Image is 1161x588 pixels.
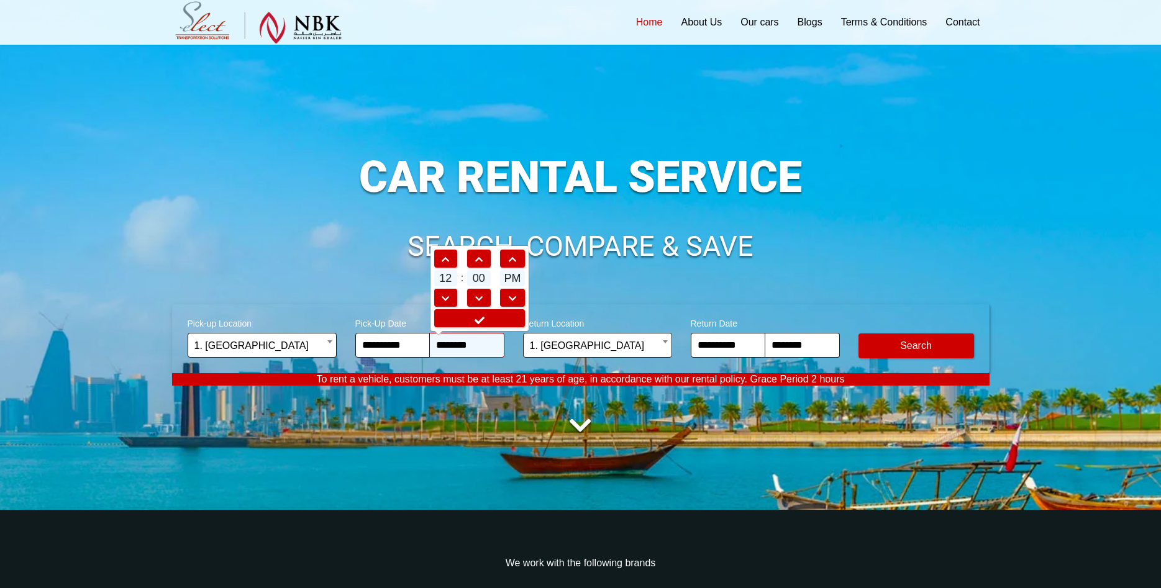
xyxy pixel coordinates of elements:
td: : [458,269,466,287]
h1: CAR RENTAL SERVICE [172,155,990,199]
span: 1. Hamad International Airport [523,333,672,358]
h1: SEARCH, COMPARE & SAVE [172,232,990,261]
span: Pick-up Location [188,310,337,333]
p: We work with the following brands [172,557,990,569]
span: 1. Hamad International Airport [194,333,330,358]
span: Pick-Up Date [355,310,504,333]
span: 1. Hamad International Airport [530,333,665,358]
p: To rent a vehicle, customers must be at least 21 years of age, in accordance with our rental poli... [172,373,990,386]
span: PM [500,270,524,286]
span: Return Location [523,310,672,333]
img: Select Rent a Car [175,1,342,44]
button: Modify Search [858,333,974,358]
span: Return Date [691,310,840,333]
span: 00 [467,270,491,286]
span: 12 [434,270,458,286]
span: 1. Hamad International Airport [188,333,337,358]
